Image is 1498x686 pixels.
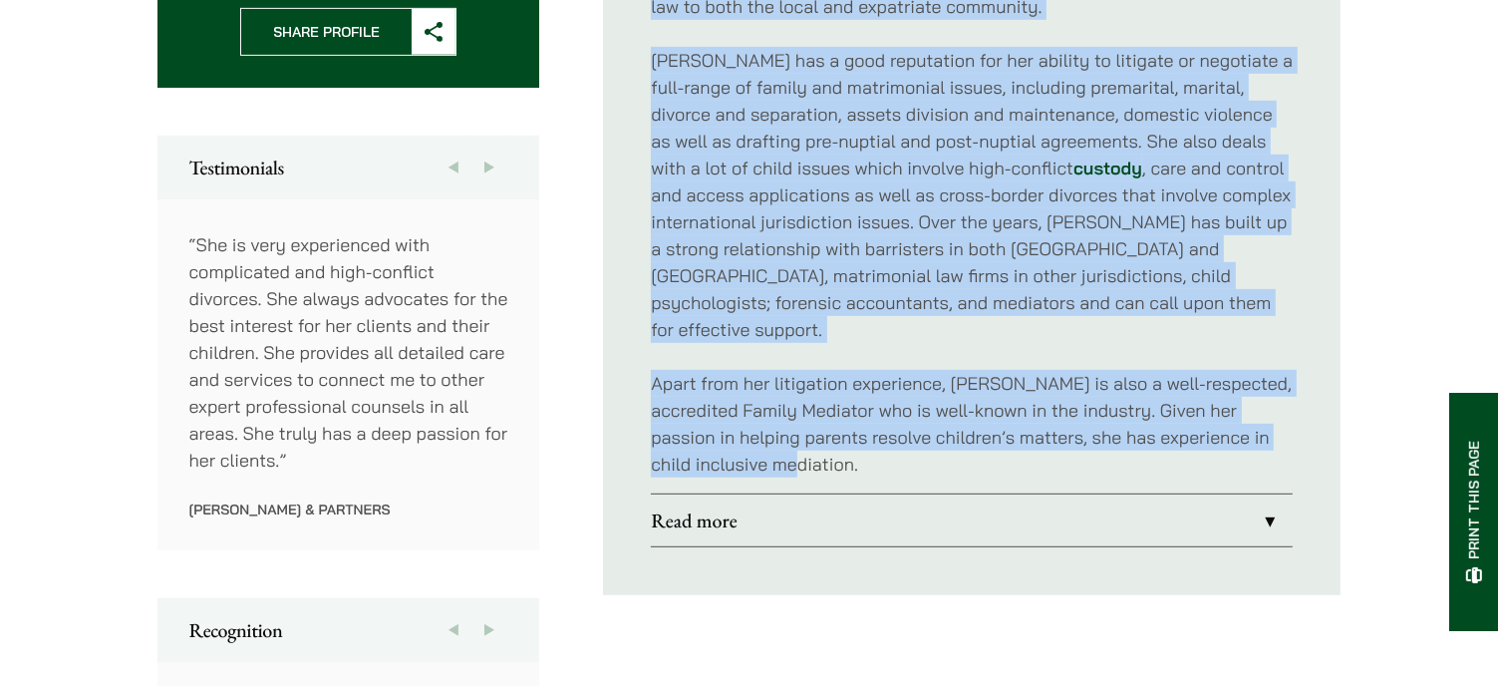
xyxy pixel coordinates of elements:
[436,598,471,662] button: Previous
[651,495,1293,546] a: Read more
[651,47,1293,343] p: [PERSON_NAME] has a good reputation for her ability to litigate or negotiate a full-range of fami...
[436,136,471,199] button: Previous
[1073,157,1142,179] a: custody
[189,231,508,474] p: “She is very experienced with complicated and high-conflict divorces. She always advocates for th...
[189,501,508,518] p: [PERSON_NAME] & Partners
[241,9,412,55] span: Share Profile
[189,618,508,642] h2: Recognition
[471,136,507,199] button: Next
[651,370,1293,478] p: Apart from her litigation experience, [PERSON_NAME] is also a well-respected, accredited Family M...
[240,8,456,56] button: Share Profile
[189,156,508,179] h2: Testimonials
[471,598,507,662] button: Next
